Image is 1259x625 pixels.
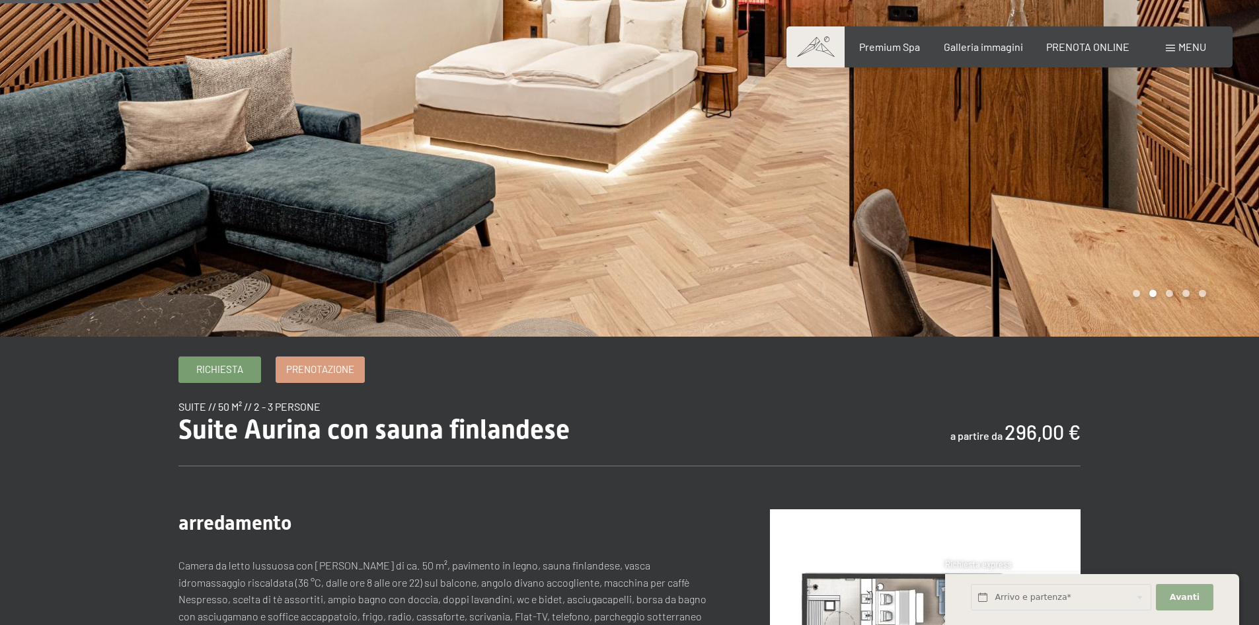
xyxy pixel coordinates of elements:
[1156,584,1213,611] button: Avanti
[178,511,291,534] span: arredamento
[276,357,364,382] a: Prenotazione
[286,362,354,376] span: Prenotazione
[196,362,243,376] span: Richiesta
[178,414,570,445] span: Suite Aurina con sauna finlandese
[178,400,321,413] span: suite // 50 m² // 2 - 3 persone
[1046,40,1129,53] a: PRENOTA ONLINE
[1005,420,1081,444] b: 296,00 €
[859,40,920,53] a: Premium Spa
[950,429,1003,442] span: a partire da
[1178,40,1206,53] span: Menu
[1170,591,1200,603] span: Avanti
[944,40,1023,53] a: Galleria immagini
[179,357,260,382] a: Richiesta
[945,559,1011,569] span: Richiesta express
